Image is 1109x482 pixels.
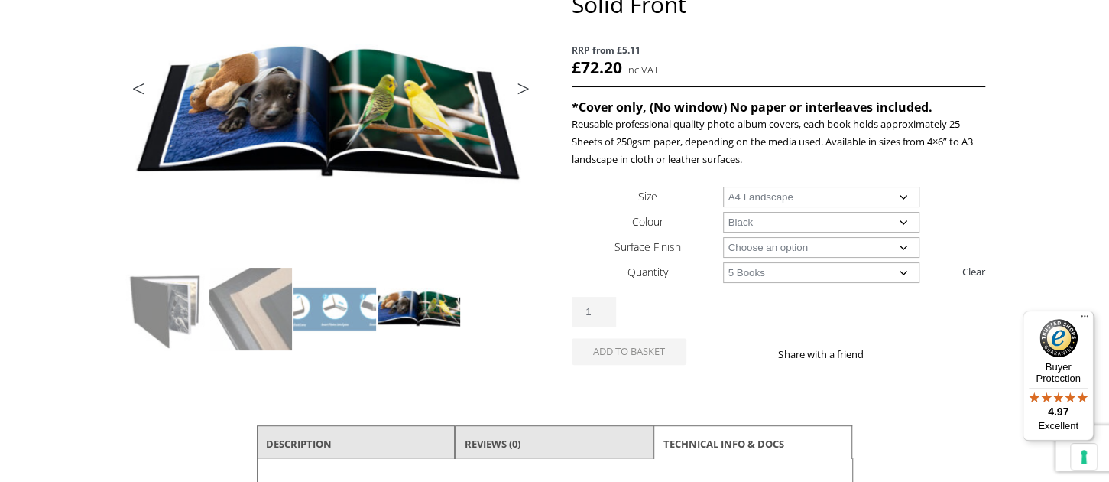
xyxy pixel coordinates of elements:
p: Buyer Protection [1023,361,1094,384]
span: RRP from £5.11 [572,41,984,59]
img: twitter sharing button [900,348,912,360]
img: Pinchbook Photo Book Covers* with Solid Front [125,268,208,350]
a: Reviews (0) [465,430,520,458]
p: Share with a friend [778,346,881,363]
label: Size [638,189,657,204]
img: Pinchbook Photo Book Covers* with Solid Front - Image 5 [125,352,208,435]
input: Product quantity [572,297,616,327]
button: Your consent preferences for tracking technologies [1071,444,1097,470]
img: Pinchbook Photo Book Covers* with Solid Front - Image 4 [378,268,460,350]
label: Quantity [627,265,668,279]
h4: *Cover only, (No window) No paper or interleaves included. [572,99,984,116]
a: Description [266,430,332,458]
img: Pinchbook Photo Book Covers* with Solid Front - Image 2 [209,268,292,350]
img: email sharing button [918,348,930,360]
img: Trusted Shops Trustmark [1039,319,1078,357]
img: Pinchbook Photo Book Covers* with Solid Front - Image 6 [209,352,292,435]
img: facebook sharing button [881,348,893,360]
a: Clear options [962,259,985,284]
button: Trusted Shops TrustmarkBuyer Protection4.97Excellent [1023,311,1094,441]
img: Pinchbook Photo Book Covers* with Solid Front - Image 8 [378,352,460,435]
label: Colour [632,214,663,229]
label: Surface Finish [614,239,681,254]
p: Excellent [1023,420,1094,432]
span: 4.97 [1048,405,1068,418]
button: Add to basket [572,338,686,365]
span: £ [572,57,581,78]
button: Menu [1075,311,1094,329]
a: TECHNICAL INFO & DOCS [663,430,784,458]
img: Pinchbook Photo Book Covers* with Solid Front - Image 7 [293,352,376,435]
bdi: 72.20 [572,57,622,78]
img: Pinchbook Photo Book Covers* with Solid Front - Image 3 [293,268,376,350]
p: Reusable professional quality photo album covers, each book holds approximately 25 Sheets of 250g... [572,116,984,168]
